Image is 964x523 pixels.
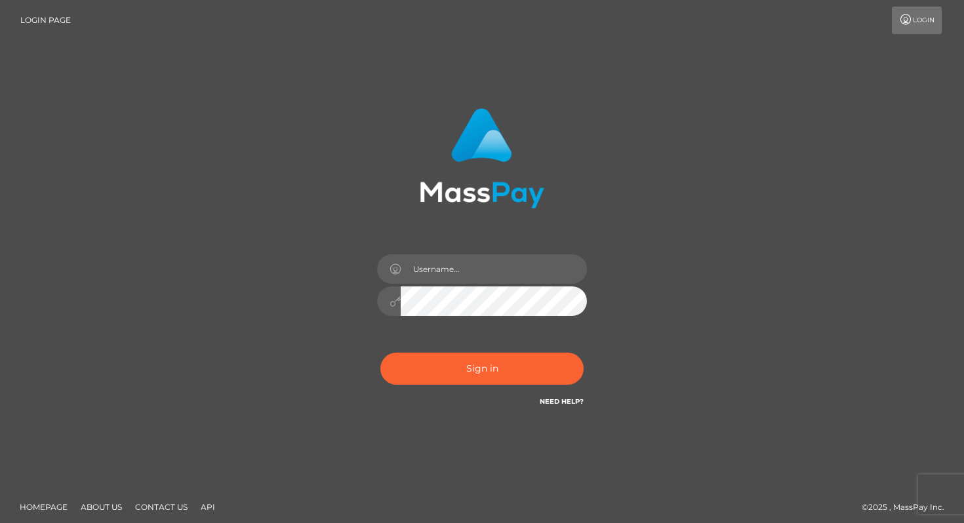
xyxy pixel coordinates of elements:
input: Username... [401,254,587,284]
a: Login [892,7,942,34]
img: MassPay Login [420,108,544,208]
a: Login Page [20,7,71,34]
a: Contact Us [130,497,193,517]
div: © 2025 , MassPay Inc. [862,500,954,514]
a: About Us [75,497,127,517]
a: Homepage [14,497,73,517]
button: Sign in [380,353,584,385]
a: API [195,497,220,517]
a: Need Help? [540,397,584,406]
